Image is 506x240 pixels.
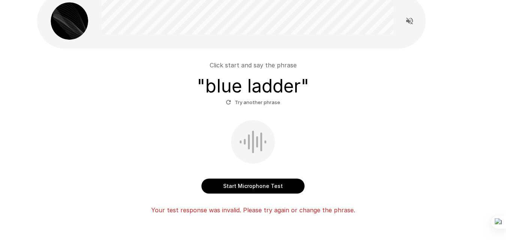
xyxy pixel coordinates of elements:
[402,13,417,28] button: Read questions aloud
[197,76,309,97] h3: " blue ladder "
[151,206,355,215] p: Your test response was invalid. Please try again or change the phrase.
[201,179,305,194] button: Start Microphone Test
[224,97,282,108] button: Try another phrase
[210,61,297,70] p: Click start and say the phrase
[51,2,88,40] img: lex_avatar2.png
